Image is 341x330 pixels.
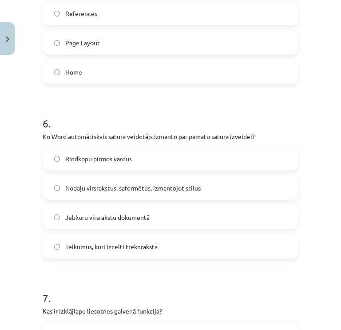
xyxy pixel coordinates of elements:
[54,69,60,75] input: Home
[43,132,298,141] p: Ko Word automātiskais satura veidotājs izmanto par pamatu satura izveidei?
[54,244,60,250] input: Teikumus, kuri izcelti treknrakstā
[54,156,60,162] input: Rindkopu pirmos vārdus
[65,154,132,163] span: Rindkopu pirmos vārdus
[65,242,158,251] span: Teikumus, kuri izcelti treknrakstā
[6,36,9,42] img: icon-close-lesson-0947bae3869378f0d4975bcd49f059093ad1ed9edebbc8119c70593378902aed.svg
[54,215,60,220] input: Jebkuru virsrakstu dokumentā
[54,40,60,46] input: Page Layout
[65,213,150,222] span: Jebkuru virsrakstu dokumentā
[65,68,82,77] span: Home
[65,183,201,193] span: Nodaļu virsrakstus, saformētus, izmantojot stilus
[54,185,60,191] input: Nodaļu virsrakstus, saformētus, izmantojot stilus
[65,38,100,48] span: Page Layout
[43,306,298,316] p: Kas ir izklājlapu lietotnes galvenā funkcija?
[43,276,298,304] h1: 7 .
[54,11,60,16] input: References
[65,9,97,18] span: References
[43,102,298,129] h1: 6 .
